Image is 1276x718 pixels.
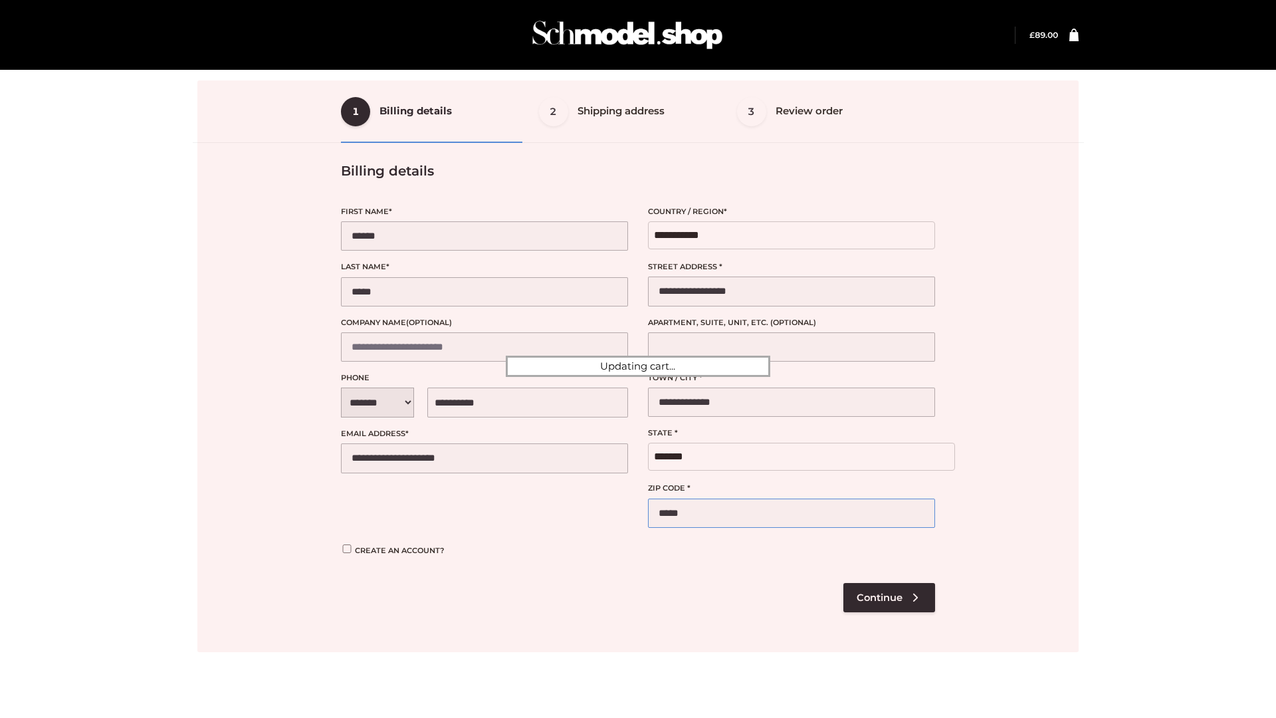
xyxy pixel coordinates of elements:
div: Updating cart... [506,356,770,377]
img: Schmodel Admin 964 [528,9,727,61]
a: £89.00 [1029,30,1058,40]
bdi: 89.00 [1029,30,1058,40]
span: £ [1029,30,1035,40]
